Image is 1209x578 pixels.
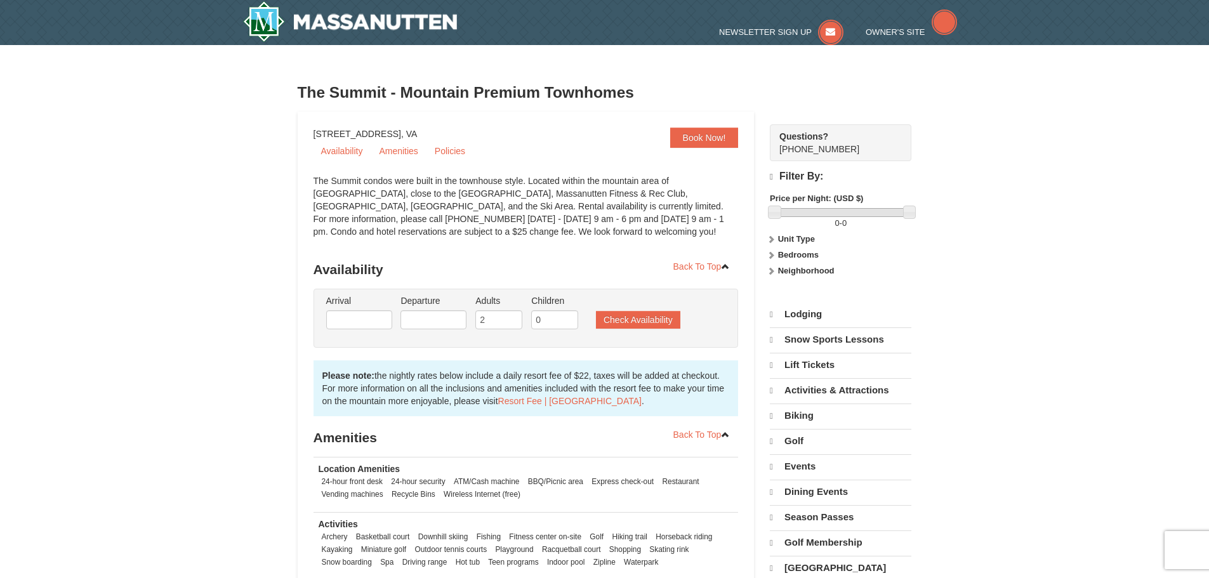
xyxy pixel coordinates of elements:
[415,530,472,543] li: Downhill skiing
[473,530,504,543] li: Fishing
[440,488,524,501] li: Wireless Internet (free)
[659,475,702,488] li: Restaurant
[770,429,911,453] a: Golf
[652,530,715,543] li: Horseback riding
[506,530,585,543] li: Fitness center on-site
[770,353,911,377] a: Lift Tickets
[665,425,739,444] a: Back To Top
[353,530,413,543] li: Basketball court
[770,404,911,428] a: Biking
[588,475,657,488] li: Express check-out
[400,294,466,307] label: Departure
[770,303,911,326] a: Lodging
[842,218,847,228] span: 0
[377,556,397,568] li: Spa
[319,530,351,543] li: Archery
[314,425,739,450] h3: Amenities
[835,218,839,228] span: 0
[596,311,680,329] button: Check Availability
[779,131,828,141] strong: Questions?
[298,80,912,105] h3: The Summit - Mountain Premium Townhomes
[475,294,522,307] label: Adults
[411,543,490,556] li: Outdoor tennis courts
[326,294,392,307] label: Arrival
[314,257,739,282] h3: Availability
[719,27,843,37] a: Newsletter Sign Up
[770,327,911,351] a: Snow Sports Lessons
[485,556,541,568] li: Teen programs
[314,141,371,161] a: Availability
[319,488,386,501] li: Vending machines
[319,475,386,488] li: 24-hour front desk
[586,530,607,543] li: Golf
[770,171,911,183] h4: Filter By:
[531,294,578,307] label: Children
[778,234,815,244] strong: Unit Type
[539,543,604,556] li: Racquetball court
[770,217,911,230] label: -
[770,480,911,504] a: Dining Events
[621,556,661,568] li: Waterpark
[606,543,644,556] li: Shopping
[314,174,739,251] div: The Summit condos were built in the townhouse style. Located within the mountain area of [GEOGRAP...
[719,27,812,37] span: Newsletter Sign Up
[778,250,819,259] strong: Bedrooms
[243,1,458,42] img: Massanutten Resort Logo
[770,505,911,529] a: Season Passes
[770,530,911,555] a: Golf Membership
[498,396,642,406] a: Resort Fee | [GEOGRAPHIC_DATA]
[770,194,863,203] strong: Price per Night: (USD $)
[371,141,425,161] a: Amenities
[665,257,739,276] a: Back To Top
[770,378,911,402] a: Activities & Attractions
[319,519,358,529] strong: Activities
[388,475,448,488] li: 24-hour security
[319,543,356,556] li: Kayaking
[544,556,588,568] li: Indoor pool
[866,27,957,37] a: Owner's Site
[525,475,586,488] li: BBQ/Picnic area
[319,556,375,568] li: Snow boarding
[779,130,889,154] span: [PHONE_NUMBER]
[427,141,473,161] a: Policies
[399,556,451,568] li: Driving range
[609,530,651,543] li: Hiking trail
[451,475,523,488] li: ATM/Cash machine
[866,27,925,37] span: Owner's Site
[453,556,483,568] li: Hot tub
[243,1,458,42] a: Massanutten Resort
[590,556,619,568] li: Zipline
[492,543,536,556] li: Playground
[322,371,374,381] strong: Please note:
[388,488,439,501] li: Recycle Bins
[358,543,409,556] li: Miniature golf
[646,543,692,556] li: Skating rink
[778,266,835,275] strong: Neighborhood
[670,128,739,148] a: Book Now!
[770,454,911,478] a: Events
[314,360,739,416] div: the nightly rates below include a daily resort fee of $22, taxes will be added at checkout. For m...
[319,464,400,474] strong: Location Amenities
